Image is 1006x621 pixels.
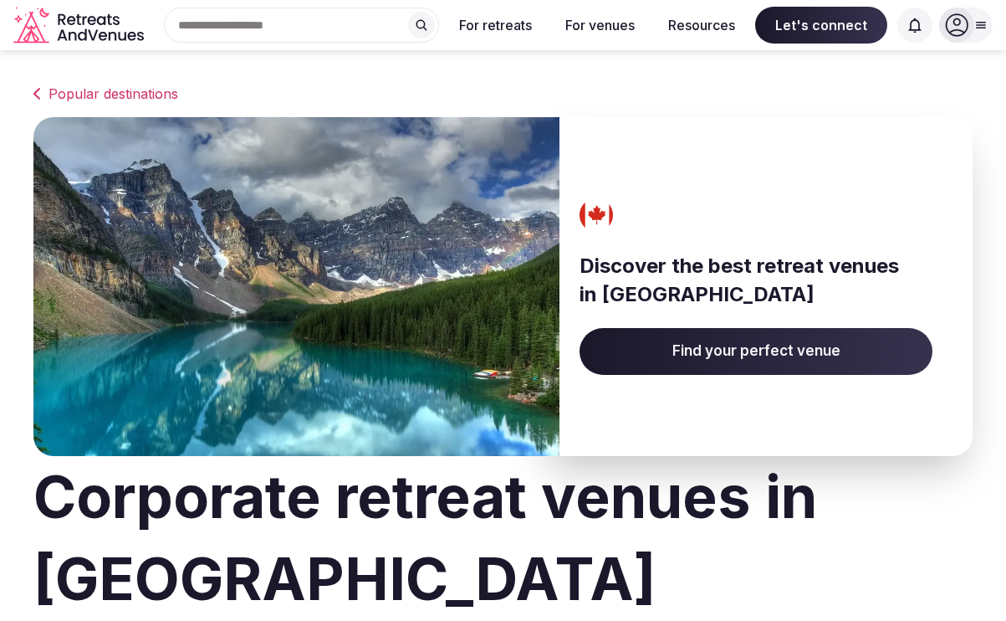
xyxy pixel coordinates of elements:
[580,252,932,308] h3: Discover the best retreat venues in [GEOGRAPHIC_DATA]
[33,456,973,620] h1: Corporate retreat venues in [GEOGRAPHIC_DATA]
[552,7,648,44] button: For venues
[33,117,559,456] img: Banner image for Canada representative of the country
[574,198,620,232] img: Canada's flag
[655,7,748,44] button: Resources
[580,328,932,375] a: Find your perfect venue
[446,7,545,44] button: For retreats
[13,7,147,44] svg: Retreats and Venues company logo
[33,84,973,104] a: Popular destinations
[13,7,147,44] a: Visit the homepage
[755,7,887,44] span: Let's connect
